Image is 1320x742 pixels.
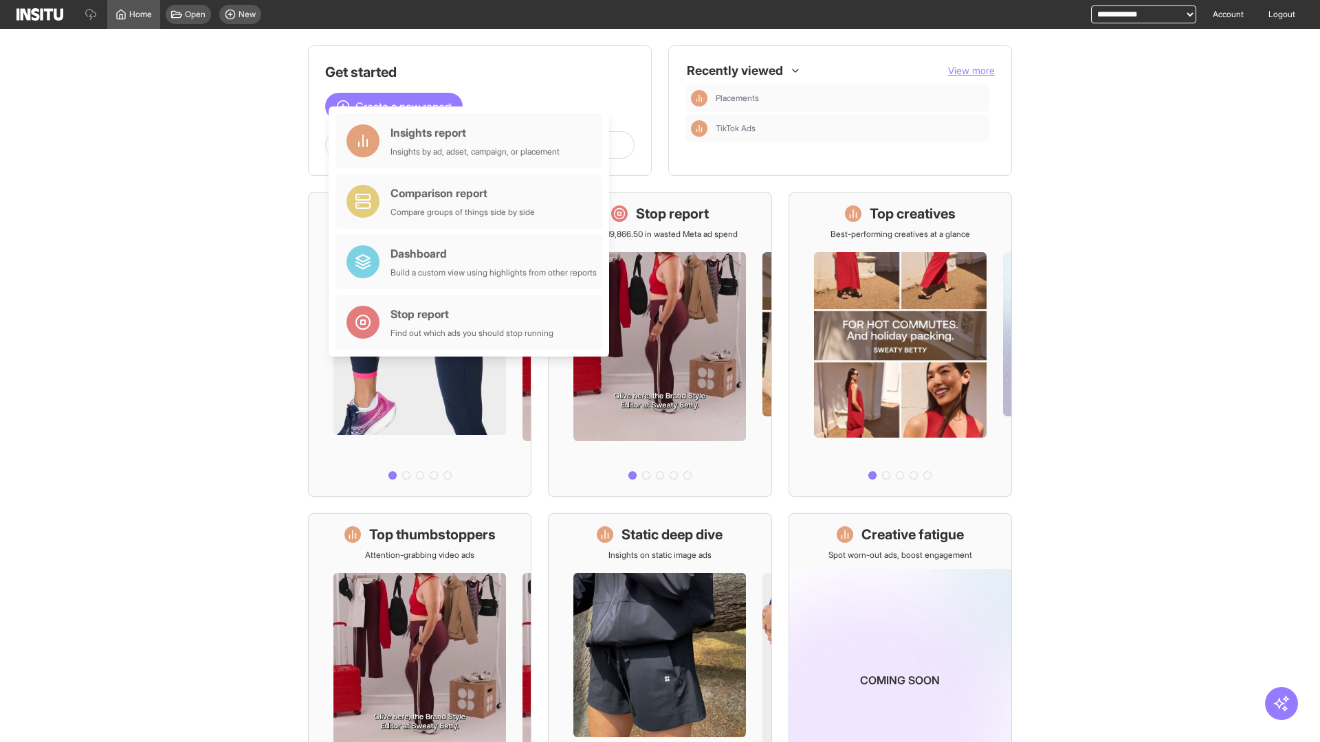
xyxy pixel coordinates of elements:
span: Create a new report [355,98,452,115]
p: Attention-grabbing video ads [365,550,474,561]
h1: Get started [325,63,635,82]
p: Save £19,866.50 in wasted Meta ad spend [582,229,738,240]
span: TikTok Ads [716,123,756,134]
h1: Static deep dive [621,525,723,544]
span: Placements [716,93,984,104]
div: Compare groups of things side by side [390,207,535,218]
div: Insights report [390,124,560,141]
img: Logo [16,8,63,21]
div: Dashboard [390,245,597,262]
h1: Top thumbstoppers [369,525,496,544]
a: What's live nowSee all active ads instantly [308,192,531,497]
span: Open [185,9,206,20]
div: Stop report [390,306,553,322]
span: Placements [716,93,759,104]
p: Insights on static image ads [608,550,712,561]
h1: Top creatives [870,204,956,223]
button: Create a new report [325,93,463,120]
a: Stop reportSave £19,866.50 in wasted Meta ad spend [548,192,771,497]
span: New [239,9,256,20]
span: Home [129,9,152,20]
span: TikTok Ads [716,123,984,134]
div: Insights by ad, adset, campaign, or placement [390,146,560,157]
div: Comparison report [390,185,535,201]
span: View more [948,65,995,76]
div: Find out which ads you should stop running [390,328,553,339]
div: Insights [691,120,707,137]
div: Build a custom view using highlights from other reports [390,267,597,278]
div: Insights [691,90,707,106]
h1: Stop report [636,204,709,223]
p: Best-performing creatives at a glance [830,229,970,240]
a: Top creativesBest-performing creatives at a glance [789,192,1012,497]
button: View more [948,64,995,78]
